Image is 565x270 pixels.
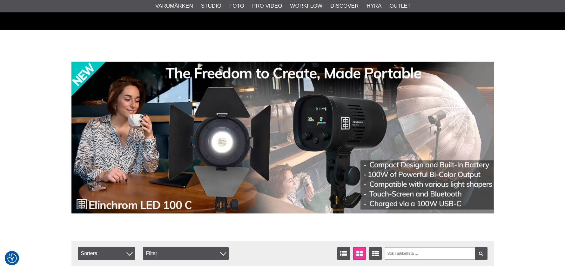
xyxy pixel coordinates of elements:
[7,253,17,263] img: Revisit consent button
[78,247,135,260] span: Sortera
[7,253,17,264] button: Samtyckesinställningar
[155,2,193,10] a: Varumärken
[337,247,350,260] a: Listvisning
[71,62,494,213] img: Annons:002 banner-elin-led100c11390x.jpg
[330,2,359,10] a: Discover
[367,2,381,10] a: Hyra
[369,247,382,260] a: Utökad listvisning
[290,2,322,10] a: Workflow
[201,2,221,10] a: Studio
[229,2,244,10] a: Foto
[475,247,488,260] a: Filtrera
[389,2,411,10] a: Outlet
[353,247,366,260] a: Fönstervisning
[385,247,488,260] input: Sök i artikellista ...
[252,2,282,10] a: Pro Video
[143,247,229,260] div: Filter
